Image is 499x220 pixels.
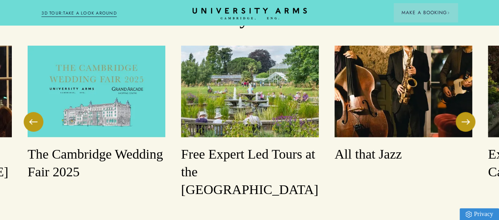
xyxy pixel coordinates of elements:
[456,112,475,132] button: Next Slide
[28,46,165,181] a: The Cambridge Wedding Fair 2025
[394,3,458,22] button: Make a BookingArrow icon
[24,112,43,132] button: Previous Slide
[335,46,472,137] img: image-573a15625ecc08a3a1e8ed169916b84ebf616e1d-2160x1440-jpg
[335,145,472,163] h3: All that Jazz
[192,8,307,20] a: Home
[28,145,165,181] h3: The Cambridge Wedding Fair 2025
[181,46,319,199] a: Free Expert Led Tours at the [GEOGRAPHIC_DATA]
[28,46,165,137] img: image-76a666c791205a5b481a3cf653873a355df279d9-7084x3084-png
[465,211,472,218] img: Privacy
[181,46,319,137] img: image-0d4ad60cadd4bbe327cefbc3ad3ba3bd9195937d-7252x4840-jpg
[335,46,472,163] a: All that Jazz
[402,9,450,16] span: Make a Booking
[460,208,499,220] a: Privacy
[447,11,450,14] img: Arrow icon
[41,10,117,17] a: 3D TOUR:TAKE A LOOK AROUND
[181,145,319,199] h3: Free Expert Led Tours at the [GEOGRAPHIC_DATA]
